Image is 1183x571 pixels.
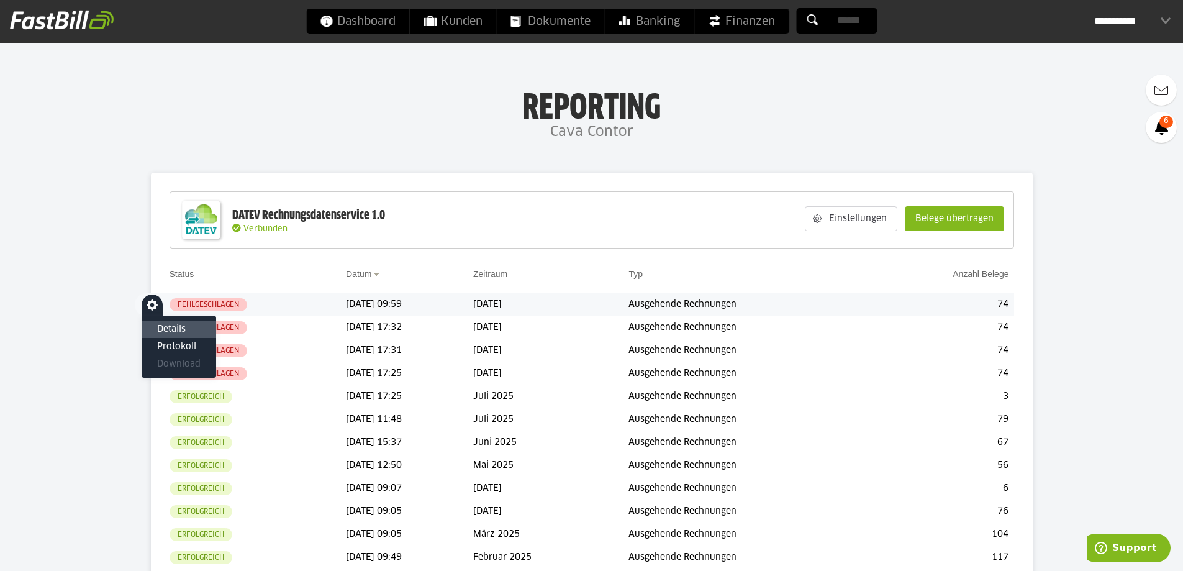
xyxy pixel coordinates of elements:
[473,546,628,569] td: Februar 2025
[346,385,473,408] td: [DATE] 17:25
[628,362,874,385] td: Ausgehende Rechnungen
[473,500,628,523] td: [DATE]
[1159,116,1173,128] span: 6
[243,225,288,233] span: Verbunden
[619,9,680,34] span: Banking
[176,195,226,245] img: DATEV-Datenservice Logo
[953,269,1008,279] a: Anzahl Belege
[346,500,473,523] td: [DATE] 09:05
[346,523,473,546] td: [DATE] 09:05
[805,206,897,231] sl-button: Einstellungen
[346,362,473,385] td: [DATE] 17:25
[142,321,216,338] sl-menu-item: Details
[628,316,874,339] td: Ausgehende Rechnungen
[142,338,216,355] sl-menu-item: Protokoll
[875,500,1014,523] td: 76
[875,362,1014,385] td: 74
[875,408,1014,431] td: 79
[628,477,874,500] td: Ausgehende Rechnungen
[346,269,371,279] a: Datum
[346,339,473,362] td: [DATE] 17:31
[628,523,874,546] td: Ausgehende Rechnungen
[170,436,232,449] sl-badge: Erfolgreich
[875,431,1014,454] td: 67
[346,408,473,431] td: [DATE] 11:48
[473,454,628,477] td: Mai 2025
[473,431,628,454] td: Juni 2025
[10,10,114,30] img: fastbill_logo_white.png
[170,459,232,472] sl-badge: Erfolgreich
[346,293,473,316] td: [DATE] 09:59
[510,9,591,34] span: Dokumente
[628,339,874,362] td: Ausgehende Rechnungen
[708,9,775,34] span: Finanzen
[628,293,874,316] td: Ausgehende Rechnungen
[628,408,874,431] td: Ausgehende Rechnungen
[1087,534,1171,565] iframe: Öffnet ein Widget, in dem Sie weitere Informationen finden
[628,385,874,408] td: Ausgehende Rechnungen
[142,355,216,373] sl-menu-item: Download
[694,9,789,34] a: Finanzen
[628,500,874,523] td: Ausgehende Rechnungen
[124,88,1059,120] h1: Reporting
[875,477,1014,500] td: 6
[346,431,473,454] td: [DATE] 15:37
[628,546,874,569] td: Ausgehende Rechnungen
[875,546,1014,569] td: 117
[473,523,628,546] td: März 2025
[473,408,628,431] td: Juli 2025
[346,546,473,569] td: [DATE] 09:49
[875,339,1014,362] td: 74
[473,362,628,385] td: [DATE]
[170,505,232,518] sl-badge: Erfolgreich
[170,551,232,564] sl-badge: Erfolgreich
[628,454,874,477] td: Ausgehende Rechnungen
[628,269,643,279] a: Typ
[170,298,247,311] sl-badge: Fehlgeschlagen
[170,390,232,403] sl-badge: Erfolgreich
[410,9,496,34] a: Kunden
[875,385,1014,408] td: 3
[170,528,232,541] sl-badge: Erfolgreich
[346,316,473,339] td: [DATE] 17:32
[473,293,628,316] td: [DATE]
[905,206,1004,231] sl-button: Belege übertragen
[605,9,694,34] a: Banking
[628,431,874,454] td: Ausgehende Rechnungen
[374,273,382,276] img: sort_desc.gif
[424,9,483,34] span: Kunden
[170,269,194,279] a: Status
[473,269,507,279] a: Zeitraum
[875,523,1014,546] td: 104
[170,413,232,426] sl-badge: Erfolgreich
[473,339,628,362] td: [DATE]
[170,482,232,495] sl-badge: Erfolgreich
[346,477,473,500] td: [DATE] 09:07
[473,477,628,500] td: [DATE]
[306,9,409,34] a: Dashboard
[320,9,396,34] span: Dashboard
[875,316,1014,339] td: 74
[346,454,473,477] td: [DATE] 12:50
[875,454,1014,477] td: 56
[497,9,604,34] a: Dokumente
[875,293,1014,316] td: 74
[232,208,385,224] div: DATEV Rechnungsdatenservice 1.0
[1146,112,1177,143] a: 6
[473,385,628,408] td: Juli 2025
[473,316,628,339] td: [DATE]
